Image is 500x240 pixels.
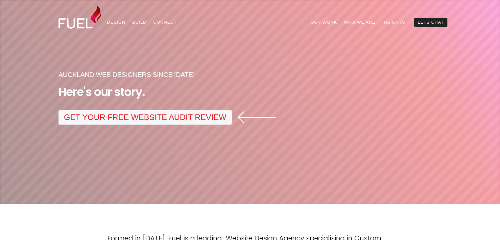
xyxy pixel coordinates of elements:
a: Lets Chat [414,18,447,27]
a: Connect [150,18,180,27]
a: GET YOUR FREE WEBSITE AUDIT REVIEW [59,110,232,125]
a: Design [104,18,129,27]
img: Fuel Design Ltd - Website design and development company in North Shore, Auckland [59,6,101,29]
h2: Here's our story. [59,85,441,99]
a: Insights [379,18,409,27]
a: Build [129,18,150,27]
h1: Auckland Web Designers Since [DATE] [59,69,441,80]
a: Who We Are [341,18,379,27]
a: Our Work [307,18,341,27]
img: Left Arrow [237,111,277,124]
